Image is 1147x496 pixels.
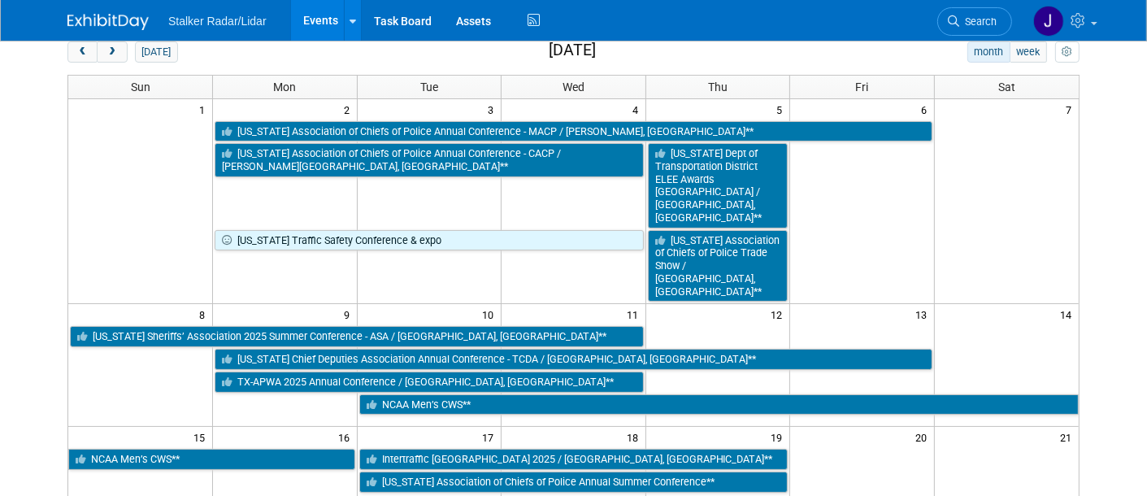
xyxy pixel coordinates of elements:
a: [US_STATE] Traffic Safety Conference & expo [215,230,644,251]
span: Wed [563,80,584,94]
i: Personalize Calendar [1062,47,1072,58]
button: [DATE] [135,41,178,63]
a: NCAA Men’s CWS** [359,394,1079,416]
span: 3 [486,99,501,120]
span: 13 [914,304,934,324]
a: Search [937,7,1012,36]
span: 19 [769,427,789,447]
span: 20 [914,427,934,447]
span: 1 [198,99,212,120]
button: week [1010,41,1047,63]
button: month [967,41,1010,63]
span: 11 [625,304,645,324]
span: 2 [342,99,357,120]
span: 8 [198,304,212,324]
span: 4 [631,99,645,120]
img: ExhibitDay [67,14,149,30]
span: Sun [131,80,150,94]
button: next [97,41,127,63]
a: [US_STATE] Association of Chiefs of Police Trade Show / [GEOGRAPHIC_DATA], [GEOGRAPHIC_DATA]** [648,230,789,302]
a: [US_STATE] Sheriffs’ Association 2025 Summer Conference - ASA / [GEOGRAPHIC_DATA], [GEOGRAPHIC_DA... [70,326,644,347]
h2: [DATE] [549,41,596,59]
span: Search [959,15,997,28]
span: Tue [420,80,438,94]
a: Intertraffic [GEOGRAPHIC_DATA] 2025 / [GEOGRAPHIC_DATA], [GEOGRAPHIC_DATA]** [359,449,789,470]
span: Fri [856,80,869,94]
span: 18 [625,427,645,447]
a: [US_STATE] Dept of Transportation District ELEE Awards [GEOGRAPHIC_DATA] / [GEOGRAPHIC_DATA], [GE... [648,143,789,228]
span: 7 [1064,99,1079,120]
span: Stalker Radar/Lidar [168,15,267,28]
span: 12 [769,304,789,324]
a: TX-APWA 2025 Annual Conference / [GEOGRAPHIC_DATA], [GEOGRAPHIC_DATA]** [215,372,644,393]
img: John Kestel [1033,6,1064,37]
span: 9 [342,304,357,324]
span: Sat [998,80,1015,94]
span: 16 [337,427,357,447]
a: [US_STATE] Chief Deputies Association Annual Conference - TCDA / [GEOGRAPHIC_DATA], [GEOGRAPHIC_D... [215,349,932,370]
a: NCAA Men’s CWS** [68,449,355,470]
a: [US_STATE] Association of Chiefs of Police Annual Conference - MACP / [PERSON_NAME], [GEOGRAPHIC_... [215,121,932,142]
span: 5 [775,99,789,120]
span: Thu [708,80,728,94]
a: [US_STATE] Association of Chiefs of Police Annual Conference - CACP / [PERSON_NAME][GEOGRAPHIC_DA... [215,143,644,176]
span: 14 [1058,304,1079,324]
button: myCustomButton [1055,41,1080,63]
span: Mon [273,80,296,94]
a: [US_STATE] Association of Chiefs of Police Annual Summer Conference** [359,472,789,493]
span: 6 [919,99,934,120]
span: 17 [480,427,501,447]
span: 21 [1058,427,1079,447]
span: 15 [192,427,212,447]
button: prev [67,41,98,63]
span: 10 [480,304,501,324]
